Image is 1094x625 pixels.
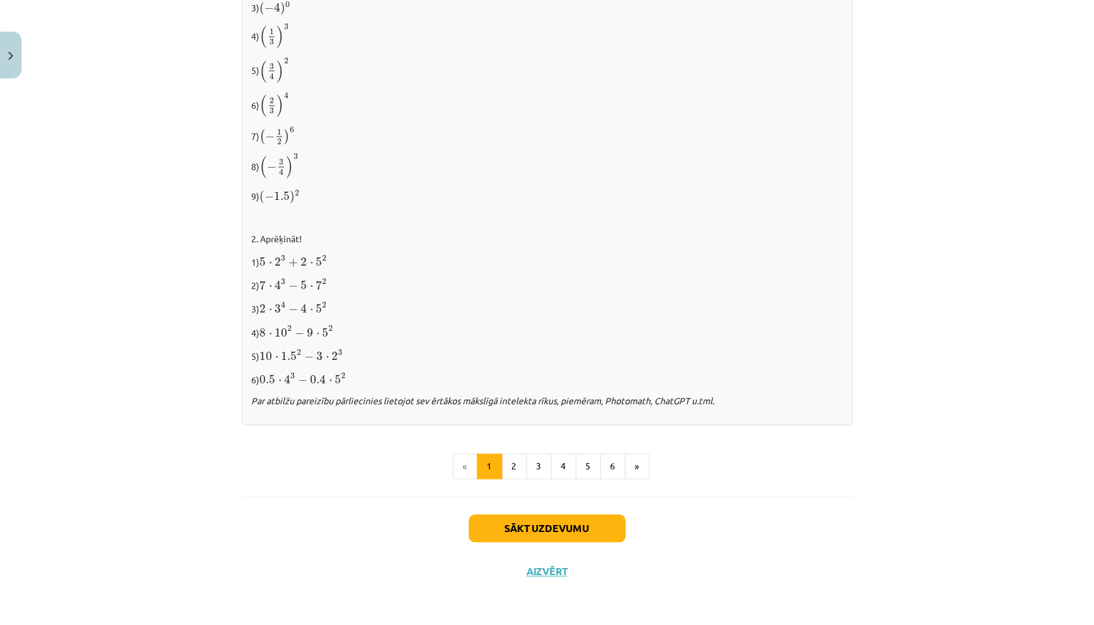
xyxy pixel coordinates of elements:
span: 2 [260,305,266,314]
p: 3) [252,300,843,316]
span: 6 [290,127,294,133]
button: 2 [502,454,527,480]
span: ⋅ [326,357,329,361]
span: 2 [287,326,292,332]
p: 5) [252,57,843,84]
span: 3 [270,39,274,45]
span: 4 [284,92,289,99]
span: 5 [322,328,328,337]
span: 1.5 [275,192,290,201]
button: Aizvērt [523,566,571,578]
span: 1 [270,28,274,35]
span: 2 [341,373,345,380]
span: 4 [275,282,281,290]
span: − [265,4,275,13]
span: 10 [260,352,273,361]
p: 4) [252,325,843,340]
span: ( [260,157,268,180]
span: 4 [301,305,308,314]
span: 10 [275,328,287,337]
p: 8) [252,153,843,180]
span: 4 [275,3,281,12]
nav: Page navigation example [242,454,853,480]
span: − [268,163,277,172]
i: Par atbilžu pareizību pārliecinies lietojot sev ērtākos mākslīgā intelekta rīkus, piemēram, Photo... [252,395,715,407]
span: 4 [279,170,283,176]
span: ) [277,61,284,84]
span: 3 [284,23,289,30]
p: 2) [252,277,843,293]
span: 4 [270,73,274,80]
span: ( [260,95,268,118]
span: ⋅ [278,380,282,384]
span: 5 [260,258,266,267]
button: 1 [477,454,502,480]
span: 2 [328,326,333,332]
span: 8 [260,328,266,337]
span: ⋅ [310,263,313,266]
span: ⋅ [275,357,278,361]
span: 5 [316,258,322,267]
span: ⋅ [329,380,332,384]
span: 3 [279,159,283,166]
span: 1.5 [281,352,297,361]
span: ⋅ [269,333,272,337]
span: ( [260,130,266,145]
span: 3 [294,154,298,160]
span: 3 [338,350,342,356]
span: 4 [284,376,290,385]
span: 2 [295,190,300,197]
img: icon-close-lesson-0947bae3869378f0d4975bcd49f059093ad1ed9edebbc8119c70593378902aed.svg [8,52,13,60]
span: ⋅ [269,286,272,290]
span: ) [284,130,290,145]
span: 3 [281,256,285,262]
span: 2 [277,139,282,145]
span: 2 [322,302,326,309]
span: ) [277,26,284,49]
span: 2 [322,279,326,285]
p: 7) [252,126,843,145]
span: 3 [317,352,323,361]
span: ( [260,26,268,49]
p: 6) [252,371,843,387]
span: ( [260,61,268,84]
span: − [295,329,304,338]
span: 2 [332,352,338,361]
span: ( [260,2,265,15]
span: − [304,353,314,362]
span: 3 [270,63,274,70]
span: ) [281,2,286,15]
span: 5 [301,282,308,290]
span: 2 [270,97,274,104]
button: 6 [600,454,626,480]
span: 2 [275,258,281,267]
button: » [625,454,650,480]
button: Sākt uzdevumu [469,515,626,543]
span: 9 [308,328,314,337]
span: − [265,193,275,202]
p: 6) [252,92,843,118]
span: ) [277,95,284,118]
span: 7 [260,282,266,290]
button: 3 [526,454,552,480]
span: 3 [290,373,295,380]
button: 5 [576,454,601,480]
span: 0 [286,1,290,8]
span: − [298,376,308,385]
span: ⋅ [310,309,313,313]
span: − [266,132,275,141]
span: − [289,282,298,291]
p: 1) [252,254,843,269]
span: 0.4 [311,376,326,385]
span: ( [260,191,265,204]
span: 7 [316,282,322,290]
span: 5 [316,305,322,314]
span: 1 [277,129,282,135]
span: ) [290,191,295,204]
span: 2 [284,58,289,64]
span: 2 [322,256,326,262]
p: 5) [252,348,843,364]
span: 2 [301,258,308,267]
span: − [289,306,298,314]
span: 0.5 [260,376,276,385]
